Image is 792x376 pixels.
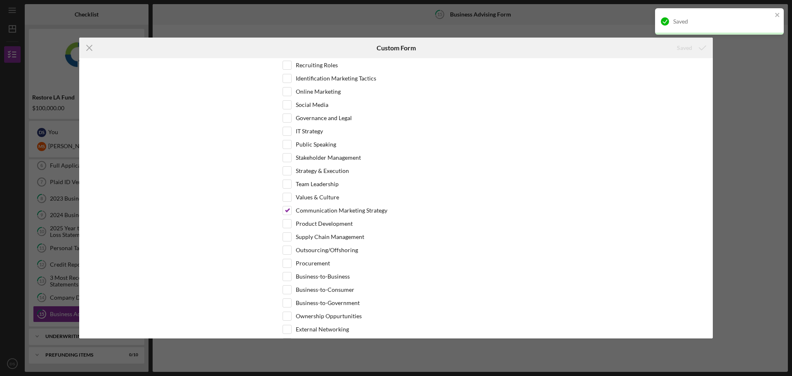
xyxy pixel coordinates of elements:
[296,299,360,307] label: Business-to-Government
[296,312,362,320] label: Ownership Oppurtunities
[377,44,416,52] h6: Custom Form
[296,206,387,215] label: Communication Marketing Strategy
[296,180,339,188] label: Team Leadership
[296,61,338,69] label: Recruiting Roles
[296,246,358,254] label: Outsourcing/Offshoring
[775,12,780,19] button: close
[296,272,350,281] label: Business-to-Business
[296,167,349,175] label: Strategy & Execution
[296,220,353,228] label: Product Development
[296,101,328,109] label: Social Media
[296,74,376,83] label: Identification Marketing Tactics
[296,87,341,96] label: Online Marketing
[296,259,330,267] label: Procurement
[296,154,361,162] label: Stakeholder Management
[669,40,713,56] button: Saved
[296,286,354,294] label: Business-to-Consumer
[296,325,349,333] label: External Networking
[296,127,323,135] label: IT Strategy
[296,193,339,201] label: Values & Culture
[677,40,692,56] div: Saved
[296,233,364,241] label: Supply Chain Management
[673,18,772,25] div: Saved
[296,140,336,149] label: Public Speaking
[296,114,352,122] label: Governance and Legal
